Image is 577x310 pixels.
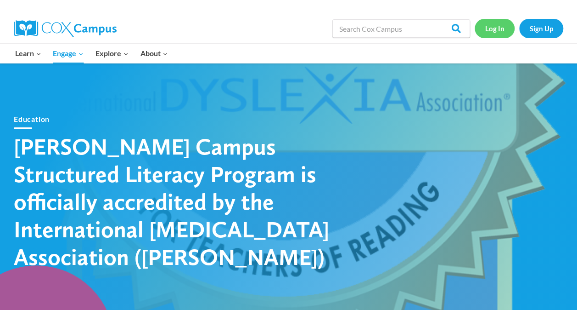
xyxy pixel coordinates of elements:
[14,115,50,123] a: Education
[475,19,515,38] a: Log In
[475,19,563,38] nav: Secondary Navigation
[14,132,335,270] h1: [PERSON_NAME] Campus Structured Literacy Program is officially accredited by the International [M...
[90,44,134,63] button: Child menu of Explore
[519,19,563,38] a: Sign Up
[134,44,174,63] button: Child menu of About
[14,20,117,37] img: Cox Campus
[47,44,90,63] button: Child menu of Engage
[332,19,470,38] input: Search Cox Campus
[9,44,47,63] button: Child menu of Learn
[9,44,174,63] nav: Primary Navigation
